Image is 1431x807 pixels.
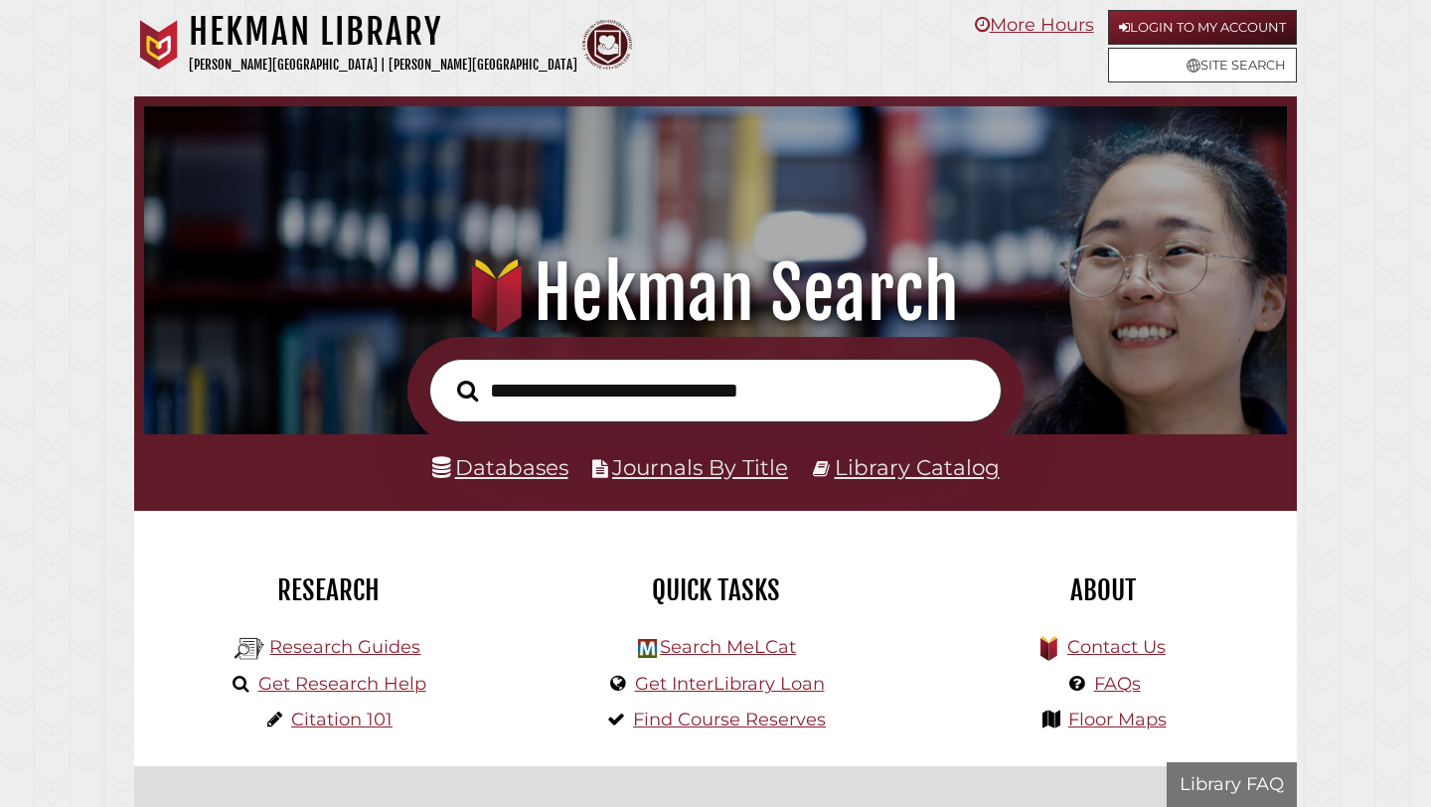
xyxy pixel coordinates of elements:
[149,573,507,607] h2: Research
[924,573,1282,607] h2: About
[582,20,632,70] img: Calvin Theological Seminary
[835,454,1000,480] a: Library Catalog
[189,10,577,54] h1: Hekman Library
[457,379,478,402] i: Search
[447,375,488,407] button: Search
[638,639,657,658] img: Hekman Library Logo
[1108,10,1297,45] a: Login to My Account
[258,673,426,695] a: Get Research Help
[269,636,420,658] a: Research Guides
[432,454,568,480] a: Databases
[633,709,826,730] a: Find Course Reserves
[134,20,184,70] img: Calvin University
[1068,709,1167,730] a: Floor Maps
[1067,636,1166,658] a: Contact Us
[166,249,1266,337] h1: Hekman Search
[1094,673,1141,695] a: FAQs
[612,454,788,480] a: Journals By Title
[660,636,796,658] a: Search MeLCat
[189,54,577,77] p: [PERSON_NAME][GEOGRAPHIC_DATA] | [PERSON_NAME][GEOGRAPHIC_DATA]
[1108,48,1297,82] a: Site Search
[537,573,894,607] h2: Quick Tasks
[635,673,825,695] a: Get InterLibrary Loan
[291,709,393,730] a: Citation 101
[235,634,264,664] img: Hekman Library Logo
[975,14,1094,36] a: More Hours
